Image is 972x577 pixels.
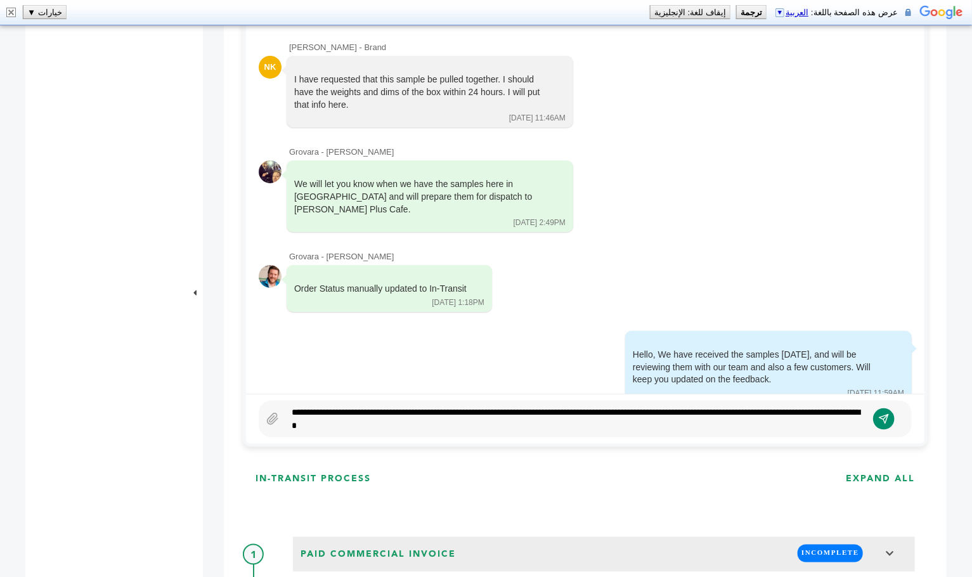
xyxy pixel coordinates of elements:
h3: EXPAND ALL [846,472,915,485]
button: خيارات ▼ [23,6,66,18]
button: إيقاف للغة: الإنجليزية [651,6,730,18]
h3: IN-TRANSIT PROCESS [256,472,371,485]
div: [DATE] 1:18PM [432,297,484,308]
div: I have requested that this sample be pulled together. I should have the weights and dims of the b... [294,74,548,111]
div: Hello, We have received the samples [DATE], and will be reviewing them with our team and also a f... [633,349,886,386]
span: عرض هذه الصفحة باللغة: [772,8,898,17]
span: Paid Commercial Invoice [297,545,460,565]
span: العربية [786,8,808,17]
img: سيتم إرسال محتوى هذه الصفحة الآمنة إلى Google لترجمته باستخدام اتصال آمن. [905,8,911,17]
button: ترجمة [737,6,766,18]
a: العربية [774,8,808,17]
img: Google ترجمة [920,4,963,22]
div: NK [259,56,282,79]
img: إغلاق [6,8,16,17]
div: Order Status manually updated to In-Transit [294,283,467,295]
div: Grovara - [PERSON_NAME] [289,251,912,263]
div: Grovara - [PERSON_NAME] [289,146,912,158]
b: ترجمة [741,8,762,17]
span: INCOMPLETE [798,545,863,562]
div: [DATE] 2:49PM [514,217,566,228]
div: [DATE] 11:46AM [509,113,566,124]
div: [DATE] 11:59AM [848,388,904,399]
div: We will let you know when we have the samples here in [GEOGRAPHIC_DATA] and will prepare them for... [294,178,548,216]
div: [PERSON_NAME] - Brand [289,42,912,53]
